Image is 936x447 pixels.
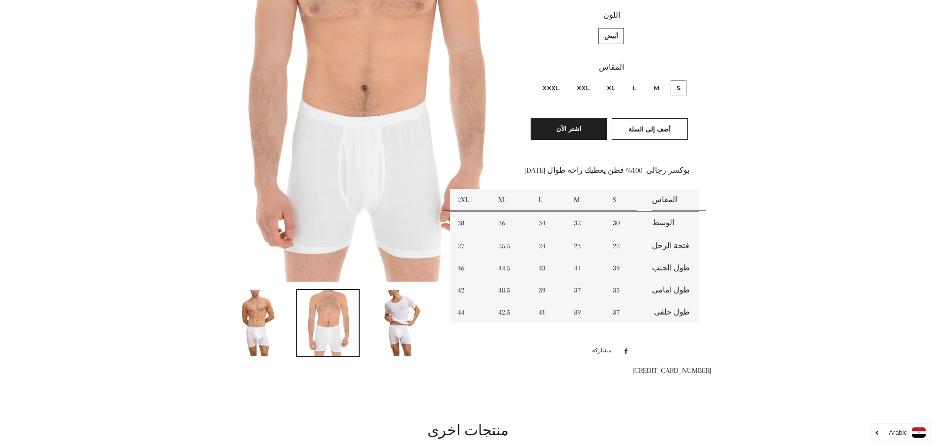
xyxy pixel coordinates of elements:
label: XXXL [537,80,566,96]
span: أضف إلى السلة [628,125,671,133]
td: 38 [450,211,491,235]
td: طول خلفى [645,301,699,323]
td: S [605,189,645,211]
td: فتحة الرجل [645,235,699,257]
td: 44.5 [491,257,532,279]
label: XXL [571,80,596,96]
label: M [648,80,665,96]
span: مشاركه [592,345,616,356]
td: المقاس [645,189,699,211]
td: 2XL [450,189,491,211]
label: S [671,80,686,96]
td: 44 [450,301,491,323]
button: اشتر الآن [531,118,607,140]
td: 23 [567,235,605,257]
label: اللون [524,9,699,22]
td: XL [491,189,532,211]
td: طول امامى [645,279,699,301]
td: الوسط [645,211,699,235]
td: M [567,189,605,211]
h2: منتجات اخرى [225,421,711,442]
td: 42 [450,279,491,301]
label: المقاس [524,61,699,74]
td: 39 [531,279,567,301]
td: 34 [531,211,567,235]
i: Arabic [889,429,907,436]
td: 41 [531,301,567,323]
img: تحميل الصورة في عارض المعرض ، بوكسر رجالى شارمين [304,290,352,356]
td: 27 [450,235,491,257]
td: 39 [567,301,605,323]
label: L [626,80,642,96]
img: تحميل الصورة في عارض المعرض ، بوكسر رجالى شارمين [373,290,425,356]
td: 42.5 [491,301,532,323]
td: L [531,189,567,211]
span: [CREDIT_CARD_NUMBER] [632,366,711,375]
td: 22 [605,235,645,257]
td: 37 [567,279,605,301]
td: 41 [567,257,605,279]
td: 36 [491,211,532,235]
td: طول الجنب [645,257,699,279]
td: 43 [531,257,567,279]
a: Arabic [876,427,926,438]
td: 37 [605,301,645,323]
label: أبيض [598,28,624,44]
button: أضف إلى السلة [612,118,688,140]
td: 39 [605,257,645,279]
td: 25.5 [491,235,532,257]
td: 40.5 [491,279,532,301]
td: 32 [567,211,605,235]
td: 30 [605,211,645,235]
td: 46 [450,257,491,279]
img: تحميل الصورة في عارض المعرض ، بوكسر رجالى شارمين [230,290,283,356]
td: 35 [605,279,645,301]
p: بوكسر رجالى 100% قطن يعطيك راحه طوال [DATE] [524,164,699,177]
td: 24 [531,235,567,257]
label: XL [601,80,621,96]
